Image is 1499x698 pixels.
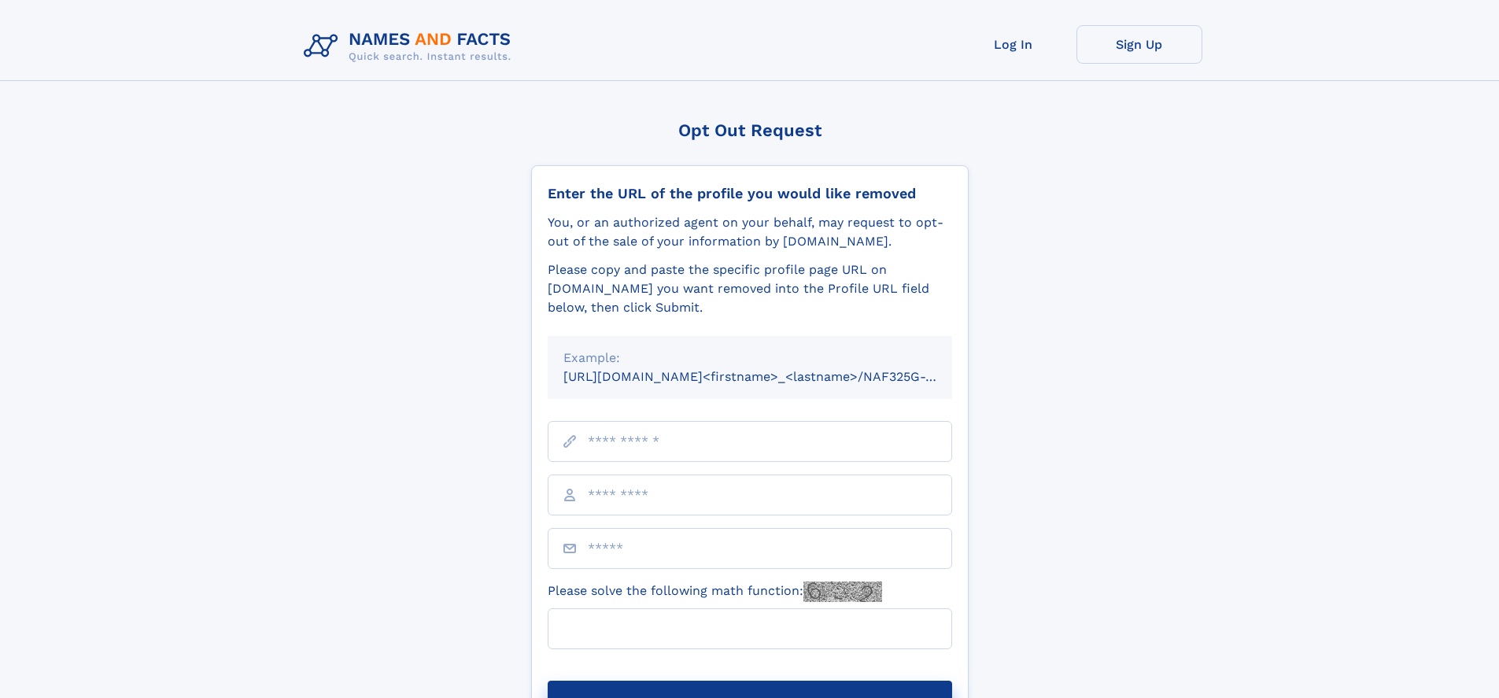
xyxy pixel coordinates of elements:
[951,25,1076,64] a: Log In
[548,260,952,317] div: Please copy and paste the specific profile page URL on [DOMAIN_NAME] you want removed into the Pr...
[563,369,982,384] small: [URL][DOMAIN_NAME]<firstname>_<lastname>/NAF325G-xxxxxxxx
[548,582,882,602] label: Please solve the following math function:
[1076,25,1202,64] a: Sign Up
[563,349,936,367] div: Example:
[548,213,952,251] div: You, or an authorized agent on your behalf, may request to opt-out of the sale of your informatio...
[297,25,524,68] img: Logo Names and Facts
[548,185,952,202] div: Enter the URL of the profile you would like removed
[531,120,969,140] div: Opt Out Request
